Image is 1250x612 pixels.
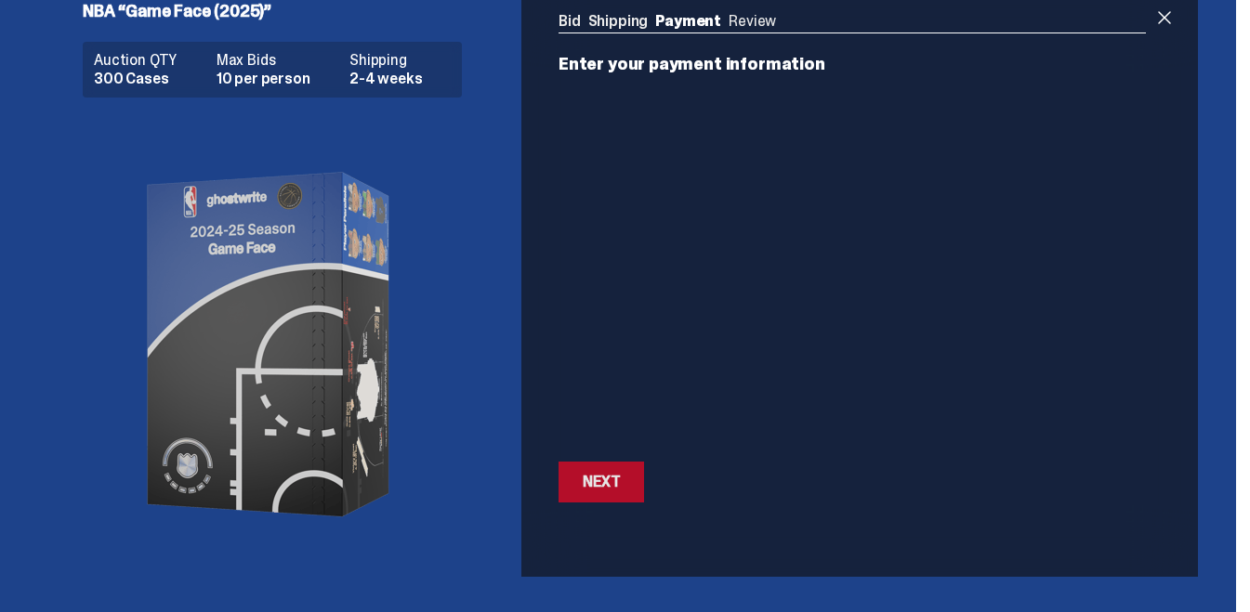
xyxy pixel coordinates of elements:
[217,72,338,86] dd: 10 per person
[555,84,1150,450] iframe: Secure payment input frame
[94,72,205,86] dd: 300 Cases
[559,462,644,502] button: Next
[86,112,458,577] img: product image
[559,11,581,31] a: Bid
[655,11,721,31] a: Payment
[559,56,1146,72] p: Enter your payment information
[349,72,451,86] dd: 2-4 weeks
[83,3,477,20] h5: NBA “Game Face (2025)”
[349,53,451,68] dt: Shipping
[583,475,620,489] div: Next
[217,53,338,68] dt: Max Bids
[588,11,649,31] a: Shipping
[94,53,205,68] dt: Auction QTY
